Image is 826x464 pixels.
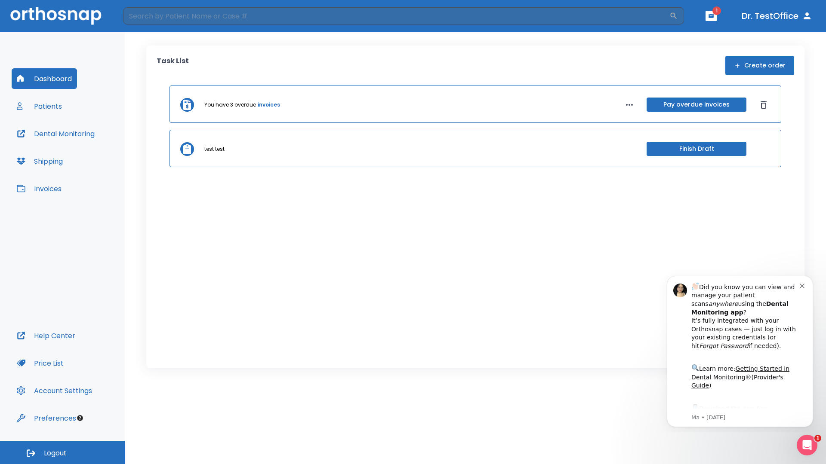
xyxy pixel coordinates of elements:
[12,408,81,428] button: Preferences
[647,98,746,112] button: Pay overdue invoices
[797,435,817,455] iframe: Intercom live chat
[10,7,102,24] img: Orthosnap
[12,151,68,171] button: Shipping
[37,146,146,153] p: Message from Ma, sent 7w ago
[12,68,77,89] button: Dashboard
[12,96,67,116] button: Patients
[258,101,280,109] a: invoices
[712,6,721,15] span: 1
[157,56,189,75] p: Task List
[204,145,225,153] p: test test
[146,13,153,20] button: Dismiss notification
[12,325,80,346] button: Help Center
[76,414,84,422] div: Tooltip anchor
[725,56,794,75] button: Create order
[738,8,816,24] button: Dr. TestOffice
[12,178,67,199] button: Invoices
[757,98,771,112] button: Dismiss
[12,353,69,373] button: Price List
[37,137,114,153] a: App Store
[37,135,146,179] div: Download the app: | ​ Let us know if you need help getting started!
[814,435,821,442] span: 1
[647,142,746,156] button: Finish Draft
[44,449,67,458] span: Logout
[123,7,669,24] input: Search by Patient Name or Case #
[12,123,100,144] button: Dental Monitoring
[654,268,826,432] iframe: Intercom notifications message
[12,380,97,401] button: Account Settings
[204,101,256,109] p: You have 3 overdue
